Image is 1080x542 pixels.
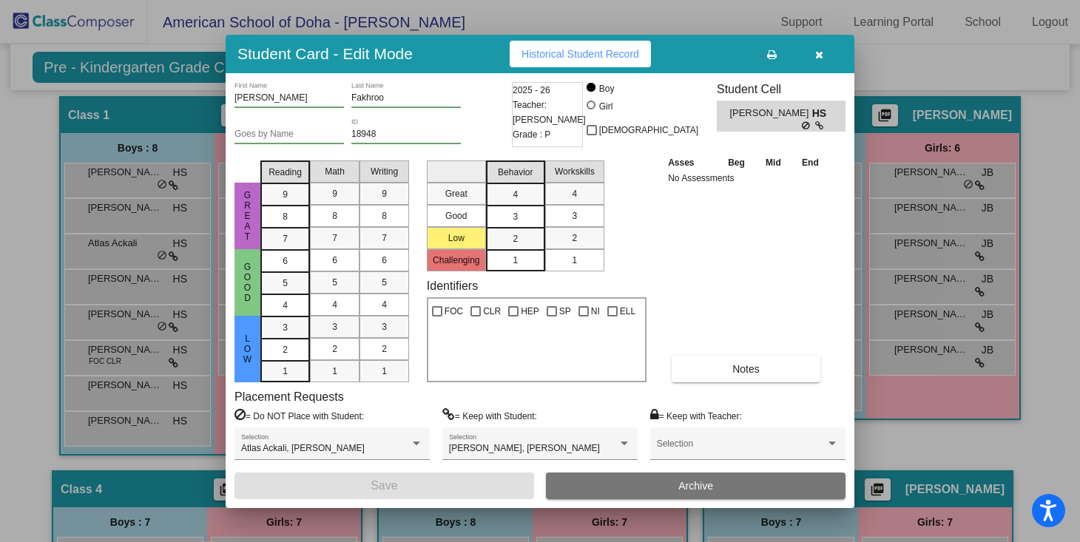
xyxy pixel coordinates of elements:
label: Placement Requests [234,390,344,404]
input: goes by name [234,129,344,140]
span: Notes [732,363,760,375]
th: Mid [755,155,791,171]
span: 8 [332,209,337,223]
span: 1 [283,365,288,378]
span: 5 [332,276,337,289]
span: Teacher: [PERSON_NAME] [513,98,586,127]
span: 6 [283,254,288,268]
span: 9 [332,187,337,200]
span: Workskills [555,165,595,178]
span: 4 [283,299,288,312]
span: Low [241,333,254,365]
span: [PERSON_NAME], [PERSON_NAME] [449,443,600,453]
span: 9 [382,187,387,200]
span: 4 [513,188,518,201]
span: 4 [572,187,577,200]
label: = Keep with Student: [442,408,537,423]
span: [DEMOGRAPHIC_DATA] [599,121,698,139]
span: 8 [382,209,387,223]
th: Beg [718,155,756,171]
span: 3 [572,209,577,223]
span: FOC [445,302,463,320]
span: 1 [332,365,337,378]
span: 3 [513,210,518,223]
span: Archive [678,480,713,492]
span: HEP [521,302,539,320]
span: 3 [332,320,337,333]
span: 2025 - 26 [513,83,550,98]
button: Save [234,472,534,499]
span: 2 [332,342,337,356]
span: Writing [371,165,398,178]
span: Atlas Ackali, [PERSON_NAME] [241,443,365,453]
th: Asses [664,155,718,171]
span: CLR [483,302,501,320]
td: No Assessments [664,171,829,186]
input: Enter ID [351,129,461,140]
button: Archive [546,472,846,499]
label: = Do NOT Place with Student: [234,408,364,423]
span: NI [591,302,600,320]
span: 2 [513,232,518,245]
span: 7 [332,231,337,245]
span: Grade : P [513,127,550,142]
h3: Student Cell [717,82,846,96]
span: Reading [269,166,302,179]
th: End [792,155,830,171]
span: 3 [283,321,288,334]
span: 6 [382,254,387,267]
span: 5 [382,276,387,289]
button: Notes [672,356,820,382]
span: 2 [283,343,288,356]
div: Girl [598,100,613,113]
span: 4 [382,298,387,311]
label: Identifiers [427,279,478,293]
span: Great [241,190,254,242]
span: Good [241,262,254,303]
span: 3 [382,320,387,333]
span: 9 [283,188,288,201]
span: 1 [382,365,387,378]
span: 1 [513,254,518,267]
div: Boy [598,82,615,95]
span: 7 [283,232,288,245]
span: 5 [283,277,288,290]
span: ELL [620,302,635,320]
label: = Keep with Teacher: [650,408,742,423]
span: 7 [382,231,387,245]
span: HS [812,106,833,121]
button: Historical Student Record [510,41,651,67]
span: 4 [332,298,337,311]
span: SP [559,302,571,320]
span: Historical Student Record [522,48,639,60]
span: 6 [332,254,337,267]
span: [PERSON_NAME] [729,106,811,121]
span: 1 [572,254,577,267]
span: Behavior [498,166,533,179]
span: 2 [572,231,577,245]
h3: Student Card - Edit Mode [237,44,413,63]
span: Save [371,479,397,492]
span: 2 [382,342,387,356]
span: 8 [283,210,288,223]
span: Math [325,165,345,178]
